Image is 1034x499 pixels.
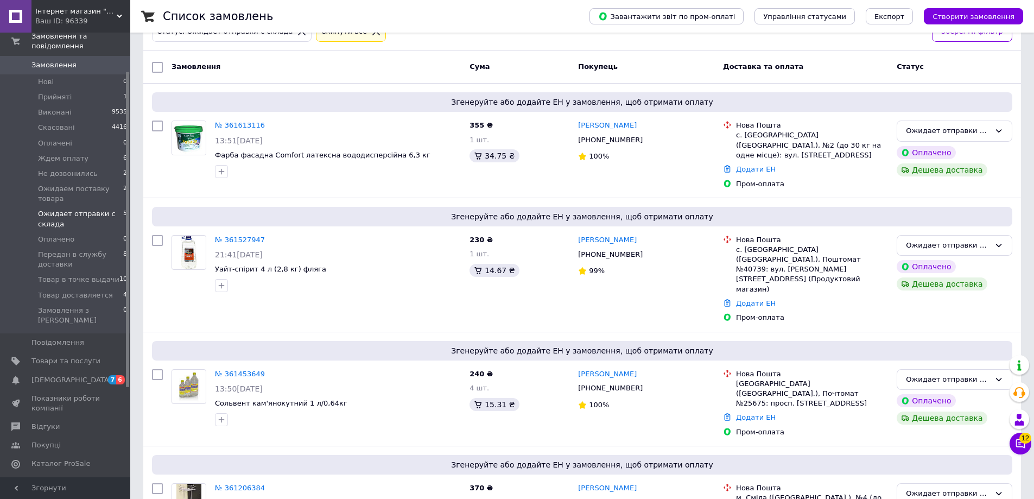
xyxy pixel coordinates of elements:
[578,62,618,71] span: Покупець
[470,136,489,144] span: 1 шт.
[1010,433,1031,454] button: Чат з покупцем12
[116,375,125,384] span: 6
[31,338,84,348] span: Повідомлення
[176,370,202,403] img: Фото товару
[736,235,888,245] div: Нова Пошта
[470,398,519,411] div: 15.31 ₴
[112,123,127,132] span: 4416
[576,381,645,395] div: [PHONE_NUMBER]
[736,179,888,189] div: Пром-оплата
[38,154,88,163] span: Ждем оплату
[736,427,888,437] div: Пром-оплата
[31,60,77,70] span: Замовлення
[924,8,1023,24] button: Створити замовлення
[172,235,206,270] a: Фото товару
[215,399,347,407] span: Сольвент кам'янокутний 1 л/0,64кг
[38,290,113,300] span: Товар доставляется
[470,264,519,277] div: 14.67 ₴
[578,121,637,131] a: [PERSON_NAME]
[1019,433,1031,444] span: 12
[470,149,519,162] div: 34.75 ₴
[736,165,776,173] a: Додати ЕН
[736,369,888,379] div: Нова Пошта
[108,375,117,384] span: 7
[172,121,206,155] a: Фото товару
[763,12,846,21] span: Управління статусами
[181,236,196,269] img: Фото товару
[736,121,888,130] div: Нова Пошта
[119,275,127,285] span: 10
[172,121,206,155] img: Фото товару
[589,152,609,160] span: 100%
[215,484,265,492] a: № 361206384
[38,108,72,117] span: Виконані
[38,92,72,102] span: Прийняті
[215,370,265,378] a: № 361453649
[35,16,130,26] div: Ваш ID: 96339
[38,209,123,229] span: Ожидает отправки с склада
[215,265,326,273] a: Уайт-спірит 4 л (2,8 кг) фляга
[589,8,744,24] button: Завантажити звіт по пром-оплаті
[578,369,637,380] a: [PERSON_NAME]
[215,384,263,393] span: 13:50[DATE]
[578,483,637,494] a: [PERSON_NAME]
[31,459,90,469] span: Каталог ProSale
[932,12,1014,21] span: Створити замовлення
[38,138,72,148] span: Оплачені
[736,245,888,294] div: с. [GEOGRAPHIC_DATA] ([GEOGRAPHIC_DATA].), Поштомат №40739: вул. [PERSON_NAME][STREET_ADDRESS] (П...
[38,77,54,87] span: Нові
[156,345,1008,356] span: Згенеруйте або додайте ЕН у замовлення, щоб отримати оплату
[163,10,273,23] h1: Список замовлень
[598,11,735,21] span: Завантажити звіт по пром-оплаті
[578,235,637,245] a: [PERSON_NAME]
[906,374,990,386] div: Ожидает отправки с склада
[35,7,117,16] span: Інтернет магазин "Дім на всі 100"
[215,136,263,145] span: 13:51[DATE]
[172,62,220,71] span: Замовлення
[31,394,100,413] span: Показники роботи компанії
[156,97,1008,108] span: Згенеруйте або додайте ЕН у замовлення, щоб отримати оплату
[123,138,127,148] span: 0
[123,154,127,163] span: 6
[906,125,990,137] div: Ожидает отправки с склада
[470,62,490,71] span: Cума
[123,235,127,244] span: 0
[215,121,265,129] a: № 361613116
[31,422,60,432] span: Відгуки
[38,184,123,204] span: Ожидаем поставку товара
[897,394,955,407] div: Оплачено
[906,240,990,251] div: Ожидает отправки с склада
[754,8,855,24] button: Управління статусами
[897,260,955,273] div: Оплачено
[215,236,265,244] a: № 361527947
[38,169,98,179] span: Не дозвонились
[215,151,430,159] a: Фарба фасадна Comfort латексна вододисперсійна 6,3 кг
[470,384,489,392] span: 4 шт.
[123,184,127,204] span: 2
[31,440,61,450] span: Покупці
[576,133,645,147] div: [PHONE_NUMBER]
[38,306,123,325] span: Замовлення з [PERSON_NAME]
[736,299,776,307] a: Додати ЕН
[172,369,206,404] a: Фото товару
[156,459,1008,470] span: Згенеруйте або додайте ЕН у замовлення, щоб отримати оплату
[470,484,493,492] span: 370 ₴
[31,31,130,51] span: Замовлення та повідомлення
[38,235,74,244] span: Оплачено
[913,12,1023,20] a: Створити замовлення
[736,413,776,421] a: Додати ЕН
[470,121,493,129] span: 355 ₴
[589,267,605,275] span: 99%
[897,412,987,425] div: Дешева доставка
[31,356,100,366] span: Товари та послуги
[38,250,123,269] span: Передан в службу доставки
[874,12,905,21] span: Експорт
[38,275,119,285] span: Товар в точке выдачи
[123,77,127,87] span: 0
[736,379,888,409] div: [GEOGRAPHIC_DATA] ([GEOGRAPHIC_DATA].), Почтомат №25675: просп. [STREET_ADDRESS]
[470,250,489,258] span: 1 шт.
[866,8,914,24] button: Експорт
[589,401,609,409] span: 100%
